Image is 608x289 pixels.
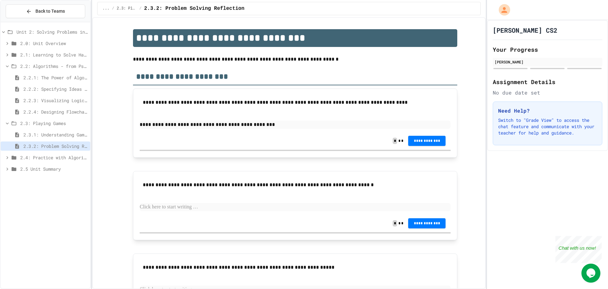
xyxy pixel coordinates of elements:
span: 2.3.2: Problem Solving Reflection [144,5,244,12]
span: 2.0: Unit Overview [20,40,88,47]
div: No due date set [493,89,602,96]
span: 2.3: Playing Games [117,6,137,11]
iframe: chat widget [581,264,602,283]
h2: Assignment Details [493,77,602,86]
p: Switch to "Grade View" to access the chat feature and communicate with your teacher for help and ... [498,117,597,136]
span: / [112,6,114,11]
span: ... [103,6,110,11]
button: Back to Teams [6,4,85,18]
span: Back to Teams [35,8,65,15]
span: 2.5 Unit Summary [20,166,88,172]
span: 2.1: Learning to Solve Hard Problems [20,51,88,58]
span: 2.3.2: Problem Solving Reflection [23,143,88,149]
h3: Need Help? [498,107,597,115]
span: 2.3: Playing Games [20,120,88,127]
span: / [139,6,142,11]
span: 2.2.2: Specifying Ideas with Pseudocode [23,86,88,92]
span: 2.4: Practice with Algorithms [20,154,88,161]
span: 2.3.1: Understanding Games with Flowcharts [23,131,88,138]
span: Unit 2: Solving Problems in Computer Science [16,29,88,35]
div: My Account [492,3,512,17]
iframe: chat widget [555,236,602,263]
div: [PERSON_NAME] [495,59,600,65]
h2: Your Progress [493,45,602,54]
span: 2.2: Algorithms - from Pseudocode to Flowcharts [20,63,88,69]
span: 2.2.4: Designing Flowcharts [23,108,88,115]
span: 2.2.1: The Power of Algorithms [23,74,88,81]
h1: [PERSON_NAME] CS2 [493,26,557,35]
span: 2.2.3: Visualizing Logic with Flowcharts [23,97,88,104]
